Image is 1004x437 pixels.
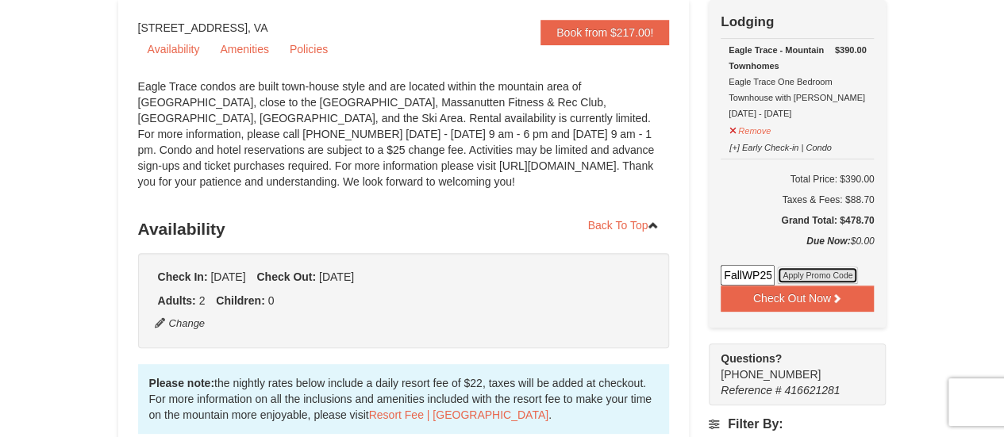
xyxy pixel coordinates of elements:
[729,45,824,71] strong: Eagle Trace - Mountain Townhomes
[138,37,210,61] a: Availability
[729,42,866,121] div: Eagle Trace One Bedroom Townhouse with [PERSON_NAME] [DATE] - [DATE]
[777,266,858,284] button: Apply Promo Code
[709,417,886,431] h4: Filter By:
[268,294,275,307] span: 0
[199,294,206,307] span: 2
[149,377,214,389] strong: Please note:
[154,315,206,332] button: Change
[721,192,874,208] div: Taxes & Fees: $88.70
[721,171,874,187] h6: Total Price: $390.00
[721,352,782,365] strong: Questions?
[721,351,857,381] span: [PHONE_NUMBER]
[806,236,850,247] strong: Due Now:
[835,42,867,58] strong: $390.00
[729,136,833,155] button: [+] Early Check-in | Condo
[138,213,670,245] h3: Availability
[210,270,245,283] span: [DATE]
[280,37,337,61] a: Policies
[721,14,774,29] strong: Lodging
[578,213,670,237] a: Back To Top
[138,364,670,434] div: the nightly rates below include a daily resort fee of $22, taxes will be added at checkout. For m...
[721,213,874,228] h5: Grand Total: $478.70
[721,233,874,265] div: $0.00
[216,294,264,307] strong: Children:
[721,384,781,397] span: Reference #
[158,270,208,283] strong: Check In:
[210,37,278,61] a: Amenities
[784,384,840,397] span: 416621281
[729,119,771,139] button: Remove
[138,79,670,205] div: Eagle Trace condos are built town-house style and are located within the mountain area of [GEOGRA...
[158,294,196,307] strong: Adults:
[721,286,874,311] button: Check Out Now
[540,20,669,45] a: Book from $217.00!
[369,408,548,421] a: Resort Fee | [GEOGRAPHIC_DATA]
[319,270,354,283] span: [DATE]
[256,270,316,283] strong: Check Out:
